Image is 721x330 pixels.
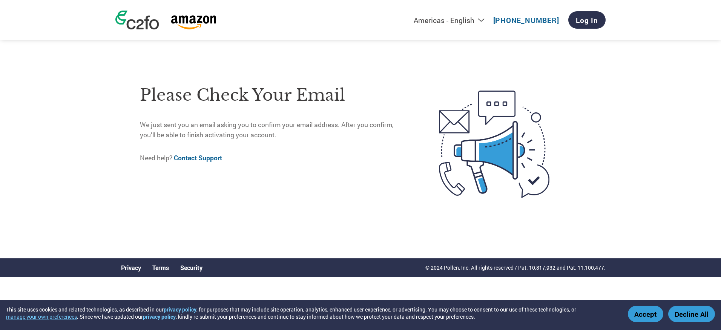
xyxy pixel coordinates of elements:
[668,306,715,322] button: Decline All
[140,83,407,107] h1: Please check your email
[628,306,663,322] button: Accept
[425,264,606,272] p: © 2024 Pollen, Inc. All rights reserved / Pat. 10,817,932 and Pat. 11,100,477.
[568,11,606,29] a: Log In
[180,264,202,272] a: Security
[6,306,617,320] div: This site uses cookies and related technologies, as described in our , for purposes that may incl...
[171,15,216,29] img: Amazon
[121,264,141,272] a: Privacy
[493,15,559,25] a: [PHONE_NUMBER]
[143,313,176,320] a: privacy policy
[140,153,407,163] p: Need help?
[140,120,407,140] p: We just sent you an email asking you to confirm your email address. After you confirm, you’ll be ...
[6,313,77,320] button: manage your own preferences
[115,11,159,29] img: c2fo logo
[407,77,581,211] img: open-email
[164,306,196,313] a: privacy policy
[174,153,222,162] a: Contact Support
[152,264,169,272] a: Terms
